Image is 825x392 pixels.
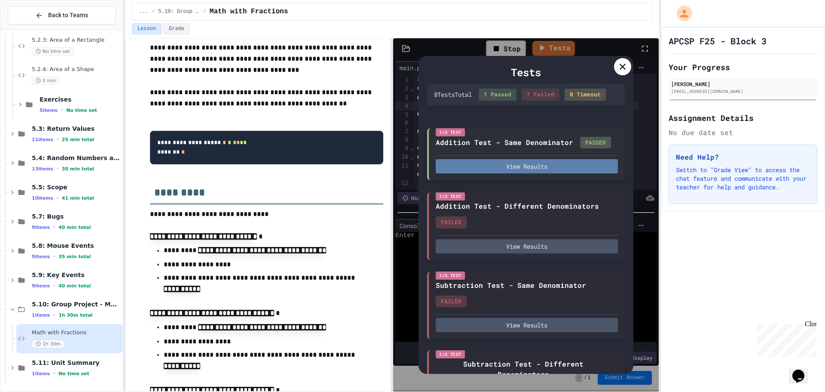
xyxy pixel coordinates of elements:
[32,271,121,279] span: 5.9: Key Events
[436,280,586,290] div: Subtraction Test - Same Denominator
[40,108,58,113] span: 5 items
[62,137,94,142] span: 25 min total
[676,152,810,162] h3: Need Help?
[32,213,121,220] span: 5.7: Bugs
[210,6,288,17] span: Math with Fractions
[61,107,63,114] span: •
[669,61,817,73] h2: Your Progress
[32,312,50,318] span: 1 items
[58,312,92,318] span: 1h 30m total
[671,80,815,88] div: [PERSON_NAME]
[66,108,97,113] span: No time set
[436,192,465,201] div: I/O Test
[479,89,516,101] div: 1 Passed
[32,300,121,308] span: 5.10: Group Project - Math with Fractions
[152,8,155,15] span: /
[32,225,50,230] span: 9 items
[48,11,88,20] span: Back to Teams
[53,282,55,289] span: •
[203,8,206,15] span: /
[522,89,559,101] div: 7 Failed
[58,254,91,259] span: 35 min total
[57,194,58,201] span: •
[32,329,121,336] span: Math with Fractions
[32,340,64,348] span: 1h 30m
[32,195,53,201] span: 10 items
[40,96,121,103] span: Exercises
[436,272,465,280] div: I/O Test
[53,224,55,231] span: •
[436,318,618,332] button: View Results
[132,23,162,34] button: Lesson
[434,90,472,99] div: 8 Test s Total
[671,88,815,95] div: [EMAIL_ADDRESS][DOMAIN_NAME]
[58,371,89,377] span: No time set
[32,125,121,133] span: 5.3: Return Values
[57,165,58,172] span: •
[789,358,816,383] iframe: chat widget
[436,296,467,308] div: FAILED
[676,166,810,191] p: Switch to "Grade View" to access the chat feature and communicate with your teacher for help and ...
[57,136,58,143] span: •
[139,8,149,15] span: ...
[53,312,55,318] span: •
[32,183,121,191] span: 5.5: Scope
[3,3,59,55] div: Chat with us now!Close
[427,65,625,80] div: Tests
[62,166,94,172] span: 30 min total
[580,137,611,149] div: PASSED
[436,359,611,380] div: Subtraction Test - Different Denominators
[53,253,55,260] span: •
[565,89,606,101] div: 0 Timeout
[436,350,465,358] div: I/O Test
[8,6,116,25] button: Back to Teams
[669,127,817,138] div: No due date set
[32,137,53,142] span: 11 items
[159,8,200,15] span: 5.10: Group Project - Math with Fractions
[668,3,694,23] div: My Account
[58,283,91,289] span: 40 min total
[53,370,55,377] span: •
[32,166,53,172] span: 13 items
[32,254,50,259] span: 9 items
[32,371,50,377] span: 1 items
[32,283,50,289] span: 9 items
[669,112,817,124] h2: Assignment Details
[62,195,94,201] span: 41 min total
[436,159,618,173] button: View Results
[32,66,121,73] span: 5.2.4: Area of a Shape
[436,216,467,228] div: FAILED
[669,35,767,47] h1: APCSP F25 - Block 3
[436,128,465,136] div: I/O Test
[32,242,121,250] span: 5.8: Mouse Events
[436,137,573,148] div: Addition Test - Same Denominator
[32,47,74,56] span: No time set
[163,23,190,34] button: Grade
[436,239,618,253] button: View Results
[436,201,599,211] div: Addition Test - Different Denominators
[32,77,60,85] span: 5 min
[58,225,91,230] span: 40 min total
[32,154,121,162] span: 5.4: Random Numbers and APIs
[32,37,121,44] span: 5.2.3: Area of a Rectangle
[754,320,816,357] iframe: chat widget
[32,359,121,367] span: 5.11: Unit Summary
